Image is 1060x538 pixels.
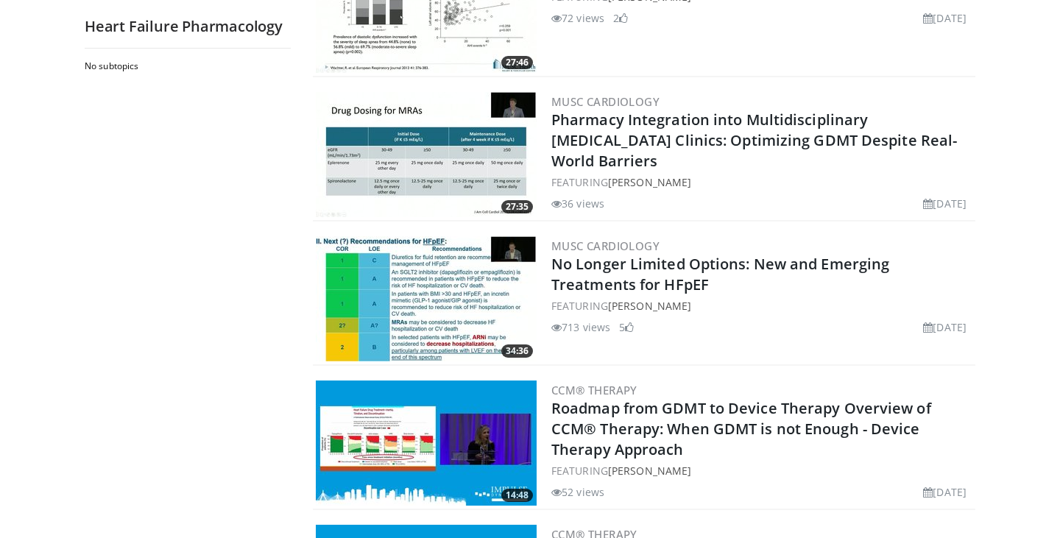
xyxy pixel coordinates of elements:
a: Pharmacy Integration into Multidisciplinary [MEDICAL_DATA] Clinics: Optimizing GDMT Despite Real-... [551,110,957,171]
h2: Heart Failure Pharmacology [85,17,291,36]
a: MUSC Cardiology [551,94,660,109]
a: CCM® Therapy [551,383,637,397]
a: 27:35 [316,92,537,217]
div: FEATURING [551,174,972,190]
li: 5 [619,319,634,335]
a: Roadmap from GDMT to Device Therapy Overview of CCM® Therapy: When GDMT is not Enough - Device Th... [551,398,931,459]
h2: No subtopics [85,60,287,72]
a: [PERSON_NAME] [608,299,691,313]
li: 36 views [551,196,604,211]
li: [DATE] [923,319,967,335]
a: 14:48 [316,381,537,506]
a: 34:36 [316,236,537,361]
div: FEATURING [551,463,972,478]
li: 713 views [551,319,610,335]
img: f56719af-d935-417d-82d4-0a25520fe73b.300x170_q85_crop-smart_upscale.jpg [316,236,537,361]
span: 34:36 [501,344,533,358]
img: cae9c0c6-ac33-4192-9869-62d4bf2b99fe.300x170_q85_crop-smart_upscale.jpg [316,92,537,217]
li: [DATE] [923,484,967,500]
li: [DATE] [923,196,967,211]
span: 14:48 [501,489,533,502]
div: FEATURING [551,298,972,314]
a: [PERSON_NAME] [608,175,691,189]
li: [DATE] [923,10,967,26]
a: MUSC Cardiology [551,238,660,253]
a: [PERSON_NAME] [608,464,691,478]
a: No Longer Limited Options: New and Emerging Treatments for HFpEF [551,254,889,294]
li: 72 views [551,10,604,26]
li: 52 views [551,484,604,500]
li: 2 [613,10,628,26]
span: 27:46 [501,56,533,69]
img: 7fdf4476-2420-4149-8a84-7fb9336a9a57.300x170_q85_crop-smart_upscale.jpg [316,381,537,506]
span: 27:35 [501,200,533,213]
